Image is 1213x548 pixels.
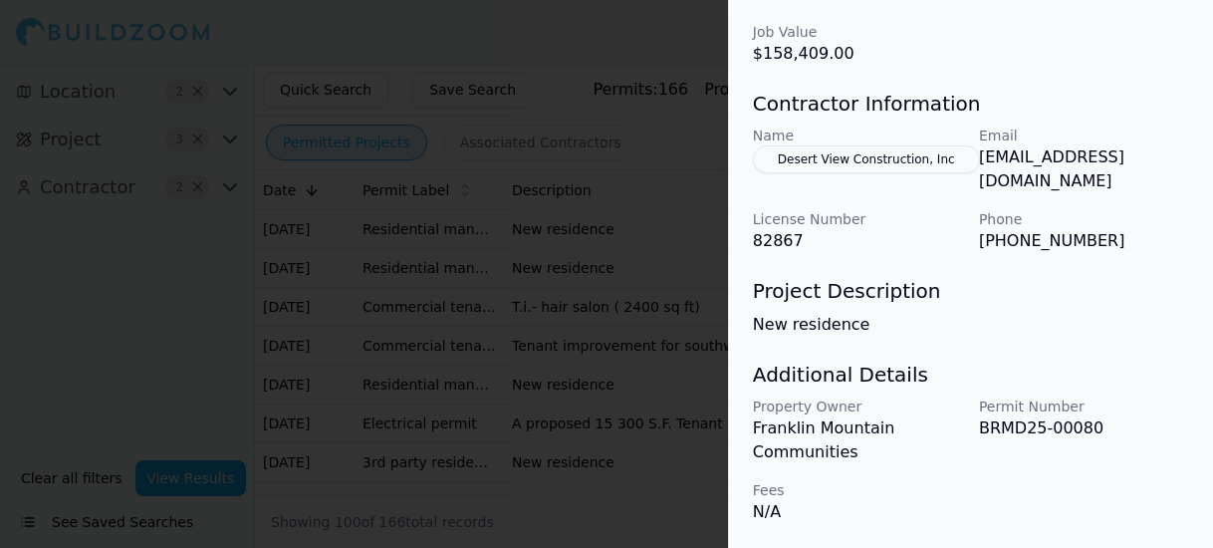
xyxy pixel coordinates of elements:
[753,229,963,253] p: 82867
[979,397,1189,416] p: Permit Number
[979,209,1189,229] p: Phone
[753,313,1189,337] p: New residence
[979,126,1189,145] p: Email
[753,42,963,66] p: $158,409.00
[753,126,963,145] p: Name
[753,416,963,464] p: Franklin Mountain Communities
[753,480,963,500] p: Fees
[979,416,1189,440] p: BRMD25-00080
[753,500,963,524] p: N/A
[753,277,1189,305] h3: Project Description
[753,22,963,42] p: Job Value
[753,397,963,416] p: Property Owner
[979,229,1189,253] p: [PHONE_NUMBER]
[979,145,1189,193] p: [EMAIL_ADDRESS][DOMAIN_NAME]
[753,90,1189,118] h3: Contractor Information
[753,209,963,229] p: License Number
[753,361,1189,389] h3: Additional Details
[753,145,980,173] button: Desert View Construction, Inc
